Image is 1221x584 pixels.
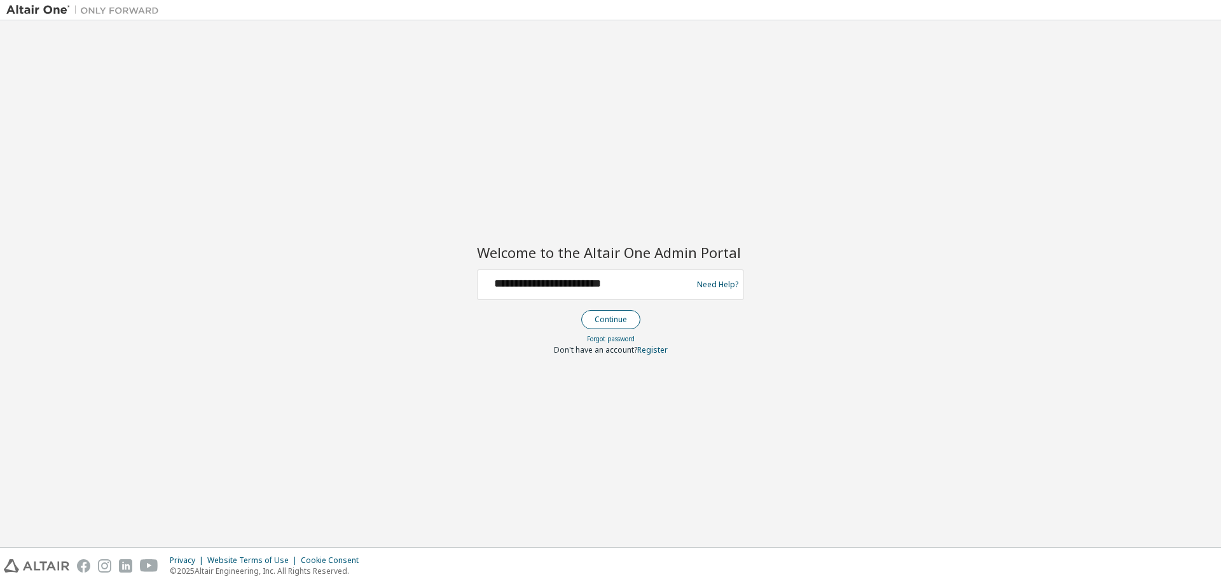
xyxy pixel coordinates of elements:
[6,4,165,17] img: Altair One
[587,334,635,343] a: Forgot password
[140,559,158,573] img: youtube.svg
[98,559,111,573] img: instagram.svg
[207,555,301,566] div: Website Terms of Use
[77,559,90,573] img: facebook.svg
[477,243,744,261] h2: Welcome to the Altair One Admin Portal
[119,559,132,573] img: linkedin.svg
[581,310,640,329] button: Continue
[170,555,207,566] div: Privacy
[637,344,668,355] a: Register
[697,284,738,285] a: Need Help?
[4,559,69,573] img: altair_logo.svg
[554,344,637,355] span: Don't have an account?
[301,555,366,566] div: Cookie Consent
[170,566,366,576] p: © 2025 Altair Engineering, Inc. All Rights Reserved.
